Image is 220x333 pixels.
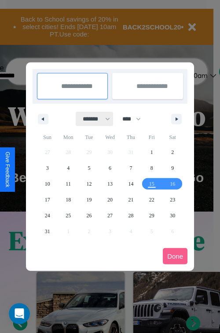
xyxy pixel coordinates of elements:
[162,130,183,144] span: Sat
[121,208,141,223] button: 28
[141,208,162,223] button: 29
[128,192,133,208] span: 21
[162,176,183,192] button: 16
[162,208,183,223] button: 30
[107,208,113,223] span: 27
[141,144,162,160] button: 1
[107,192,113,208] span: 20
[58,176,78,192] button: 11
[170,192,175,208] span: 23
[149,192,154,208] span: 22
[37,192,58,208] button: 17
[149,176,154,192] span: 15
[37,176,58,192] button: 10
[4,152,11,187] div: Give Feedback
[121,192,141,208] button: 21
[121,160,141,176] button: 7
[141,130,162,144] span: Fri
[79,208,99,223] button: 26
[79,192,99,208] button: 19
[99,176,120,192] button: 13
[141,160,162,176] button: 8
[79,160,99,176] button: 5
[99,160,120,176] button: 6
[99,130,120,144] span: Wed
[45,192,50,208] span: 17
[45,223,50,239] span: 31
[66,208,71,223] span: 25
[163,248,187,264] button: Done
[58,160,78,176] button: 4
[88,160,91,176] span: 5
[121,130,141,144] span: Thu
[121,176,141,192] button: 14
[45,176,50,192] span: 10
[87,192,92,208] span: 19
[141,192,162,208] button: 22
[99,192,120,208] button: 20
[128,176,133,192] span: 14
[129,160,132,176] span: 7
[46,160,49,176] span: 3
[150,160,153,176] span: 8
[37,160,58,176] button: 3
[162,144,183,160] button: 2
[37,130,58,144] span: Sun
[45,208,50,223] span: 24
[149,208,154,223] span: 29
[109,160,111,176] span: 6
[128,208,133,223] span: 28
[141,176,162,192] button: 15
[87,208,92,223] span: 26
[87,176,92,192] span: 12
[67,160,70,176] span: 4
[58,208,78,223] button: 25
[171,160,174,176] span: 9
[170,176,175,192] span: 16
[171,144,174,160] span: 2
[37,208,58,223] button: 24
[79,176,99,192] button: 12
[162,192,183,208] button: 23
[162,160,183,176] button: 9
[66,176,71,192] span: 11
[107,176,113,192] span: 13
[79,130,99,144] span: Tue
[58,192,78,208] button: 18
[37,223,58,239] button: 31
[58,130,78,144] span: Mon
[66,192,71,208] span: 18
[99,208,120,223] button: 27
[150,144,153,160] span: 1
[170,208,175,223] span: 30
[9,303,30,324] iframe: Intercom live chat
